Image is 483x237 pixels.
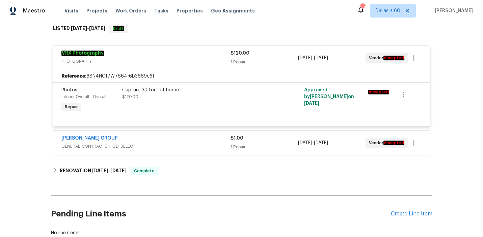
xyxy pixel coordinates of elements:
[211,7,255,14] span: Geo Assignments
[64,7,78,14] span: Visits
[62,103,81,110] span: Repair
[61,88,77,92] span: Photos
[369,140,407,146] span: Vendor
[122,87,270,93] div: Capture 3D tour of home
[71,26,87,31] span: [DATE]
[298,55,328,61] span: -
[61,143,231,150] span: GENERAL_CONTRACTOR, OD_SELECT
[61,58,231,65] span: PHOTOGRAPHY
[61,136,118,141] a: [PERSON_NAME] GROUP
[360,4,365,11] div: 539
[61,95,106,99] span: Interior Overall - Overall
[113,26,124,31] em: Draft
[383,56,404,60] em: Accepted
[376,7,400,14] span: Dallas + 60
[23,7,45,14] span: Maestro
[61,51,104,56] a: VRX Photography
[231,59,298,65] div: 1 Repair
[154,8,168,13] span: Tasks
[383,141,404,145] em: Accepted
[115,7,146,14] span: Work Orders
[369,55,407,61] span: Vendor
[131,168,157,174] span: Complete
[391,211,432,217] div: Create Line Item
[304,88,354,106] span: Approved by [PERSON_NAME] on
[298,140,328,146] span: -
[51,230,432,236] div: No line items.
[122,95,138,99] span: $120.00
[60,167,127,175] h6: RENOVATION
[298,56,312,60] span: [DATE]
[231,51,249,56] span: $120.00
[71,26,105,31] span: -
[432,7,473,14] span: [PERSON_NAME]
[314,141,328,145] span: [DATE]
[231,136,243,141] span: $1.00
[92,168,127,173] span: -
[368,90,389,94] em: Accepted
[89,26,105,31] span: [DATE]
[314,56,328,60] span: [DATE]
[298,141,312,145] span: [DATE]
[51,163,432,179] div: RENOVATION [DATE]-[DATE]Complete
[304,101,319,106] span: [DATE]
[177,7,203,14] span: Properties
[86,7,107,14] span: Projects
[231,144,298,150] div: 1 Repair
[61,73,86,80] b: Reference:
[51,198,391,230] h2: Pending Line Items
[110,168,127,173] span: [DATE]
[53,25,105,33] h6: LISTED
[51,18,432,39] div: LISTED [DATE]-[DATE]Draft
[92,168,108,173] span: [DATE]
[53,70,430,82] div: 6SN4HC17W7S64-6b3669c6f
